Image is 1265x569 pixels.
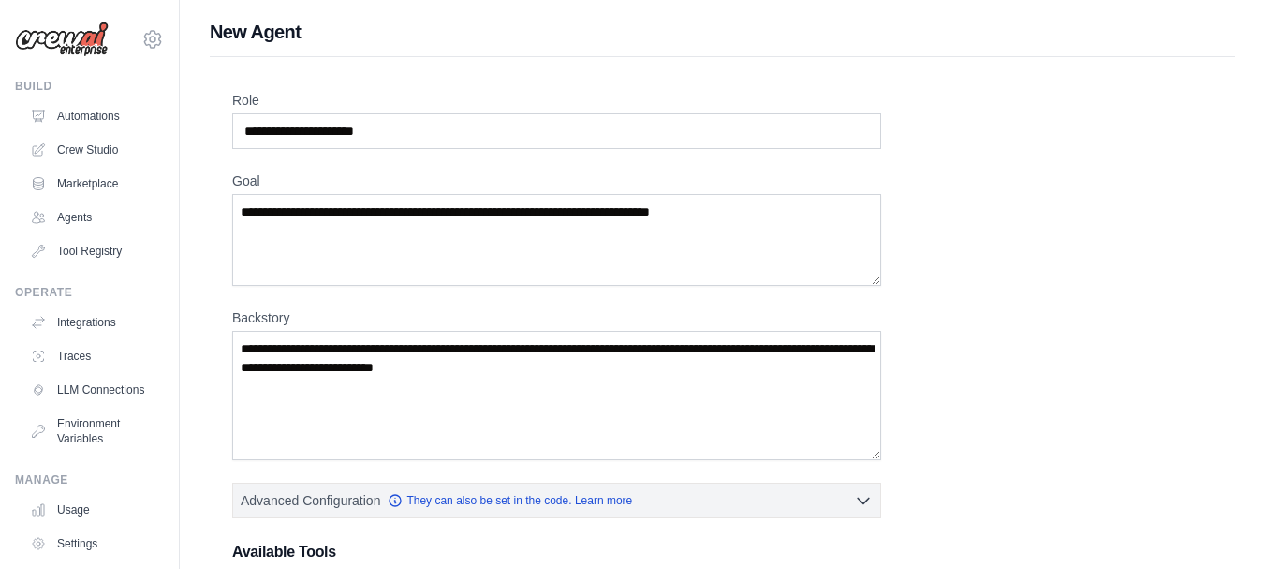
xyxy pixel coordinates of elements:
a: Automations [22,101,164,131]
a: Agents [22,202,164,232]
div: Manage [15,472,164,487]
a: LLM Connections [22,375,164,405]
button: Advanced Configuration They can also be set in the code. Learn more [233,484,880,517]
div: Operate [15,285,164,300]
label: Goal [232,172,881,190]
img: Logo [15,22,109,57]
h3: Available Tools [232,541,881,563]
div: Build [15,79,164,94]
a: They can also be set in the code. Learn more [388,493,632,508]
h1: New Agent [210,19,1235,45]
label: Role [232,91,881,110]
span: Advanced Configuration [241,491,380,510]
label: Backstory [232,308,881,327]
a: Environment Variables [22,409,164,454]
a: Tool Registry [22,236,164,266]
a: Crew Studio [22,135,164,165]
a: Marketplace [22,169,164,199]
a: Usage [22,495,164,525]
a: Integrations [22,307,164,337]
a: Traces [22,341,164,371]
a: Settings [22,529,164,559]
